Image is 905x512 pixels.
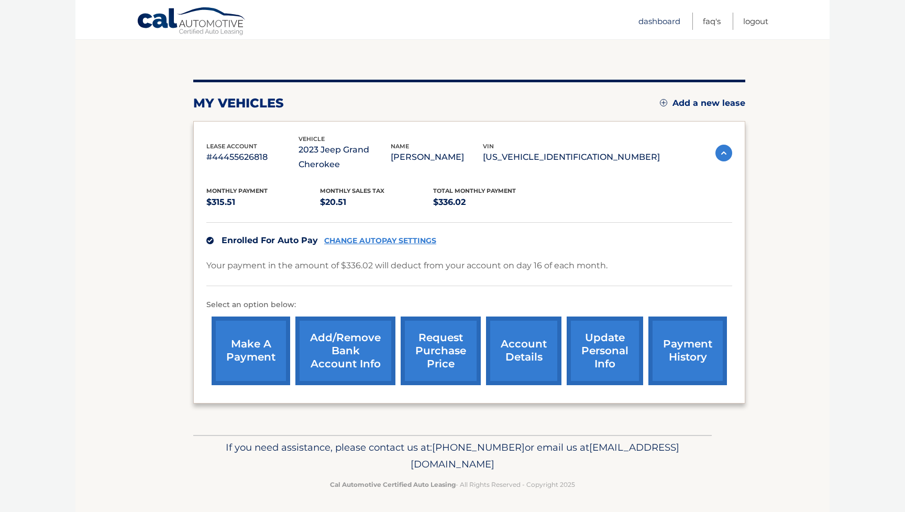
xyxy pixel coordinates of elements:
[433,187,516,194] span: Total Monthly Payment
[222,235,318,245] span: Enrolled For Auto Pay
[320,195,434,210] p: $20.51
[433,195,547,210] p: $336.02
[193,95,284,111] h2: my vehicles
[486,317,561,385] a: account details
[324,236,436,245] a: CHANGE AUTOPAY SETTINGS
[299,143,391,172] p: 2023 Jeep Grand Cherokee
[483,143,494,150] span: vin
[391,150,483,165] p: [PERSON_NAME]
[715,145,732,161] img: accordion-active.svg
[567,317,643,385] a: update personal info
[206,237,214,244] img: check.svg
[200,439,705,473] p: If you need assistance, please contact us at: or email us at
[703,13,721,30] a: FAQ's
[299,135,325,143] span: vehicle
[391,143,409,150] span: name
[200,479,705,490] p: - All Rights Reserved - Copyright 2025
[483,150,660,165] p: [US_VEHICLE_IDENTIFICATION_NUMBER]
[320,187,384,194] span: Monthly sales Tax
[330,481,456,488] strong: Cal Automotive Certified Auto Leasing
[401,317,481,385] a: request purchase price
[206,187,268,194] span: Monthly Payment
[660,98,745,108] a: Add a new lease
[212,317,290,385] a: make a payment
[206,258,608,273] p: Your payment in the amount of $336.02 will deduct from your account on day 16 of each month.
[638,13,680,30] a: Dashboard
[206,299,732,311] p: Select an option below:
[137,7,247,37] a: Cal Automotive
[648,317,727,385] a: payment history
[206,143,257,150] span: lease account
[206,150,299,165] p: #44455626818
[295,317,395,385] a: Add/Remove bank account info
[743,13,768,30] a: Logout
[206,195,320,210] p: $315.51
[432,441,525,453] span: [PHONE_NUMBER]
[660,99,667,106] img: add.svg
